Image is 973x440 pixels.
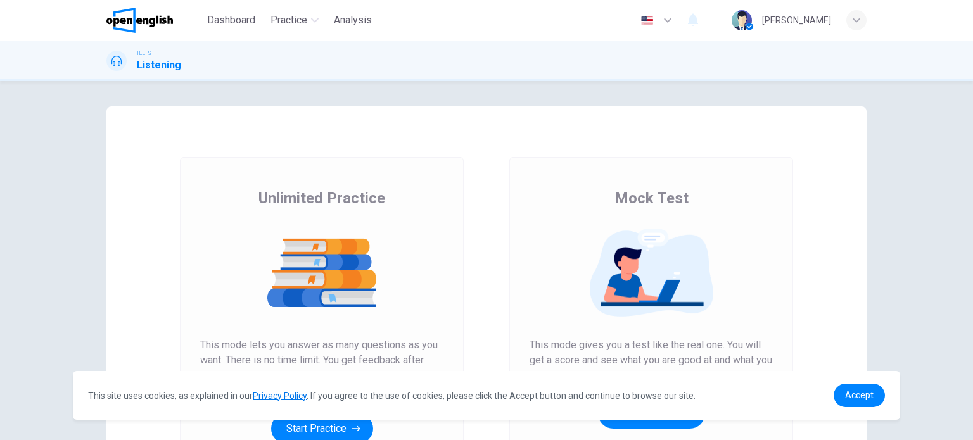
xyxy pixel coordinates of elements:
span: Analysis [334,13,372,28]
a: OpenEnglish logo [106,8,202,33]
span: Accept [845,390,874,400]
h1: Listening [137,58,181,73]
img: Profile picture [732,10,752,30]
span: Unlimited Practice [258,188,385,208]
img: en [639,16,655,25]
span: This mode gives you a test like the real one. You will get a score and see what you are good at a... [530,337,773,383]
a: dismiss cookie message [834,384,885,407]
span: Dashboard [207,13,255,28]
button: Dashboard [202,9,260,32]
div: [PERSON_NAME] [762,13,831,28]
div: cookieconsent [73,371,900,420]
a: Privacy Policy [253,391,307,401]
span: Practice [270,13,307,28]
span: This site uses cookies, as explained in our . If you agree to the use of cookies, please click th... [88,391,696,401]
img: OpenEnglish logo [106,8,173,33]
span: IELTS [137,49,151,58]
span: This mode lets you answer as many questions as you want. There is no time limit. You get feedback... [200,337,443,398]
button: Practice [265,9,324,32]
span: Mock Test [614,188,689,208]
button: Analysis [329,9,377,32]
